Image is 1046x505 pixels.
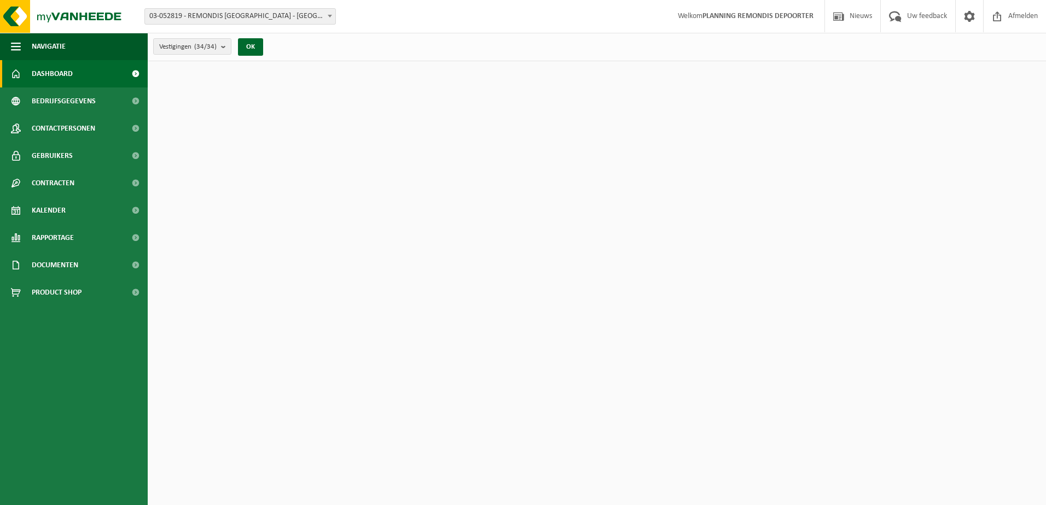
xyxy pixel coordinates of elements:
[159,39,217,55] span: Vestigingen
[32,33,66,60] span: Navigatie
[32,169,74,197] span: Contracten
[32,251,78,279] span: Documenten
[32,87,96,115] span: Bedrijfsgegevens
[144,8,336,25] span: 03-052819 - REMONDIS WEST-VLAANDEREN - OOSTENDE
[702,12,813,20] strong: PLANNING REMONDIS DEPOORTER
[32,142,73,169] span: Gebruikers
[145,9,335,24] span: 03-052819 - REMONDIS WEST-VLAANDEREN - OOSTENDE
[32,115,95,142] span: Contactpersonen
[32,60,73,87] span: Dashboard
[194,43,217,50] count: (34/34)
[238,38,263,56] button: OK
[153,38,231,55] button: Vestigingen(34/34)
[32,197,66,224] span: Kalender
[32,224,74,251] span: Rapportage
[32,279,82,306] span: Product Shop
